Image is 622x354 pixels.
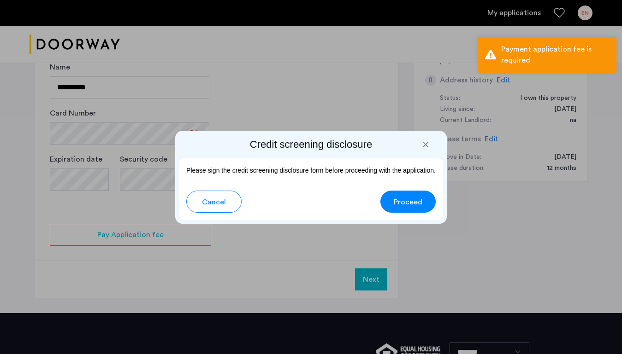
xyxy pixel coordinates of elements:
button: button [380,191,436,213]
span: Cancel [202,197,226,208]
span: Proceed [394,197,422,208]
button: button [186,191,242,213]
h2: Credit screening disclosure [179,138,443,151]
div: Payment application fee is required [501,44,610,66]
p: Please sign the credit screening disclosure form before proceeding with the application. [186,166,436,175]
